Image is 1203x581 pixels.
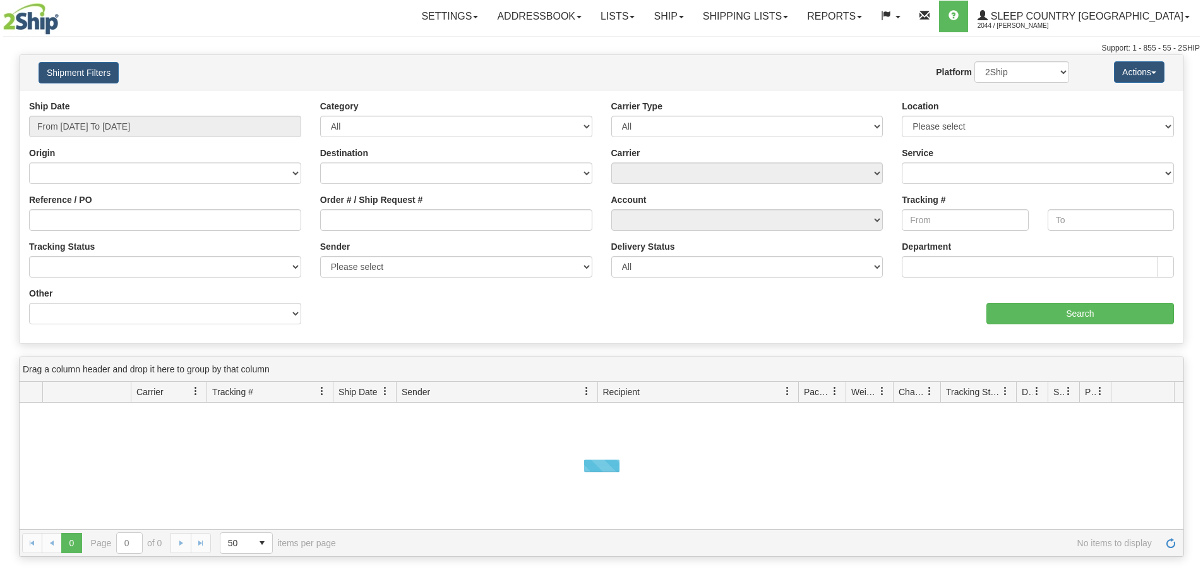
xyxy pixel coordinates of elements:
span: Tracking # [212,386,253,398]
span: Pickup Status [1085,386,1096,398]
label: Account [611,193,647,206]
label: Platform [936,66,972,78]
a: Shipping lists [693,1,798,32]
iframe: chat widget [1174,226,1202,355]
a: Reports [798,1,871,32]
span: Charge [899,386,925,398]
a: Carrier filter column settings [185,381,206,402]
div: grid grouping header [20,357,1183,382]
span: Shipment Issues [1053,386,1064,398]
a: Recipient filter column settings [777,381,798,402]
label: Carrier Type [611,100,662,113]
label: Ship Date [29,100,70,113]
label: Department [902,240,951,253]
a: Tracking Status filter column settings [995,381,1016,402]
img: logo2044.jpg [3,3,59,35]
span: Page 0 [61,533,81,553]
label: Sender [320,240,350,253]
a: Weight filter column settings [871,381,893,402]
span: Packages [804,386,830,398]
button: Actions [1114,61,1164,83]
label: Destination [320,147,368,159]
a: Refresh [1161,533,1181,553]
a: Delivery Status filter column settings [1026,381,1048,402]
span: items per page [220,532,336,554]
label: Category [320,100,359,113]
label: Location [902,100,938,113]
a: Settings [412,1,488,32]
label: Service [902,147,933,159]
a: Addressbook [488,1,591,32]
span: Page of 0 [91,532,162,554]
button: Shipment Filters [39,62,119,83]
span: Sleep Country [GEOGRAPHIC_DATA] [988,11,1183,21]
label: Delivery Status [611,240,675,253]
label: Carrier [611,147,640,159]
label: Tracking # [902,193,945,206]
span: 50 [228,537,244,549]
span: Ship Date [338,386,377,398]
span: Weight [851,386,878,398]
a: Ship [644,1,693,32]
span: Tracking Status [946,386,1001,398]
a: Packages filter column settings [824,381,846,402]
input: From [902,209,1028,231]
div: Support: 1 - 855 - 55 - 2SHIP [3,43,1200,54]
a: Ship Date filter column settings [374,381,396,402]
label: Origin [29,147,55,159]
input: To [1048,209,1174,231]
span: select [252,533,272,553]
a: Sleep Country [GEOGRAPHIC_DATA] 2044 / [PERSON_NAME] [968,1,1199,32]
span: Carrier [136,386,164,398]
a: Pickup Status filter column settings [1089,381,1111,402]
label: Other [29,287,52,300]
span: Page sizes drop down [220,532,273,554]
label: Order # / Ship Request # [320,193,423,206]
label: Tracking Status [29,240,95,253]
a: Tracking # filter column settings [311,381,333,402]
span: 2044 / [PERSON_NAME] [978,20,1072,32]
a: Sender filter column settings [576,381,597,402]
a: Charge filter column settings [919,381,940,402]
span: Recipient [603,386,640,398]
span: Sender [402,386,430,398]
label: Reference / PO [29,193,92,206]
span: No items to display [354,538,1152,548]
input: Search [986,303,1174,324]
a: Shipment Issues filter column settings [1058,381,1079,402]
span: Delivery Status [1022,386,1032,398]
a: Lists [591,1,644,32]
